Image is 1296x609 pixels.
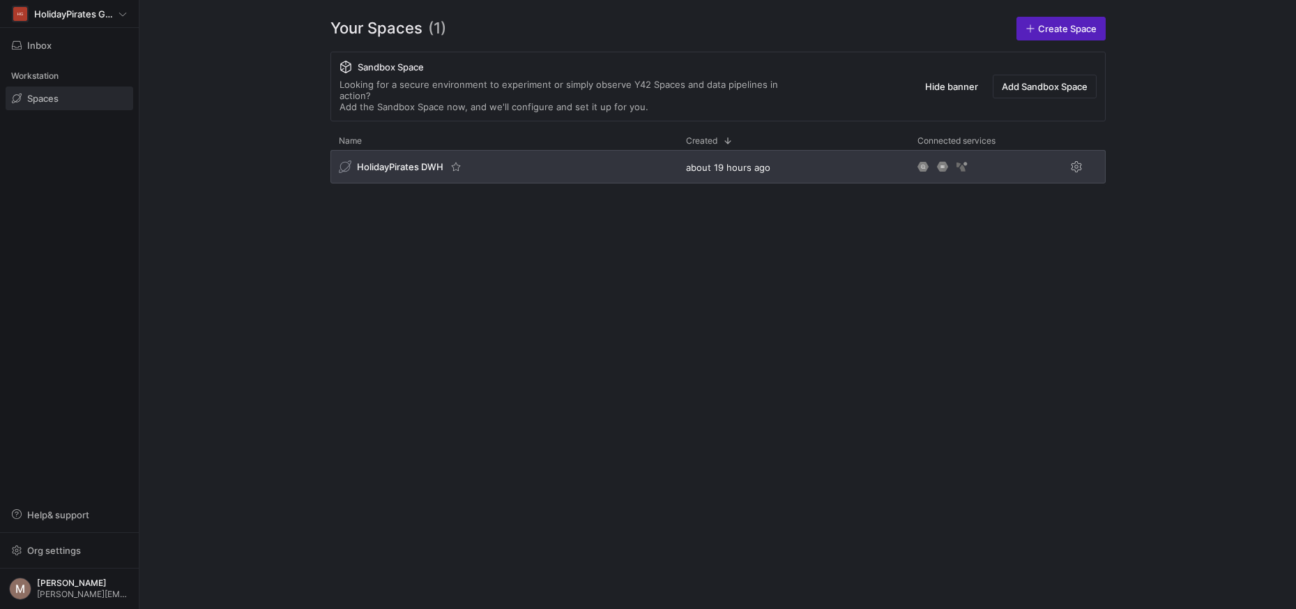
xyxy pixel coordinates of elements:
span: Create Space [1038,23,1097,34]
button: Add Sandbox Space [993,75,1097,98]
span: about 19 hours ago [686,162,770,173]
a: Spaces [6,87,133,110]
span: Add Sandbox Space [1002,81,1088,92]
span: Name [339,136,362,146]
button: Inbox [6,33,133,57]
span: (1) [428,17,446,40]
span: [PERSON_NAME] [37,578,130,588]
button: Help& support [6,503,133,527]
span: Help & support [27,509,89,520]
a: Org settings [6,546,133,557]
div: Looking for a secure environment to experiment or simply observe Y42 Spaces and data pipelines in... [340,79,807,112]
span: Org settings [27,545,81,556]
div: HG [13,7,27,21]
span: Connected services [917,136,996,146]
span: HolidayPirates DWH [357,161,443,172]
div: Press SPACE to select this row. [330,150,1106,189]
img: https://lh3.googleusercontent.com/a/ACg8ocKol4o6B_bu5GRGDcQxgnmQMPWwKnT3Bb0vvMepawBZ=s96-c [9,578,31,600]
a: Create Space [1016,17,1106,40]
span: Your Spaces [330,17,422,40]
span: Spaces [27,93,59,104]
span: Inbox [27,40,52,51]
span: HolidayPirates GmBH [34,8,119,20]
span: [PERSON_NAME][EMAIL_ADDRESS][DOMAIN_NAME] [37,589,130,599]
span: Sandbox Space [358,61,424,73]
span: Created [686,136,717,146]
div: Workstation [6,66,133,87]
button: https://lh3.googleusercontent.com/a/ACg8ocKol4o6B_bu5GRGDcQxgnmQMPWwKnT3Bb0vvMepawBZ=s96-c[PERSON... [6,574,133,603]
span: Hide banner [925,81,978,92]
button: Hide banner [916,75,987,98]
button: Org settings [6,539,133,562]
